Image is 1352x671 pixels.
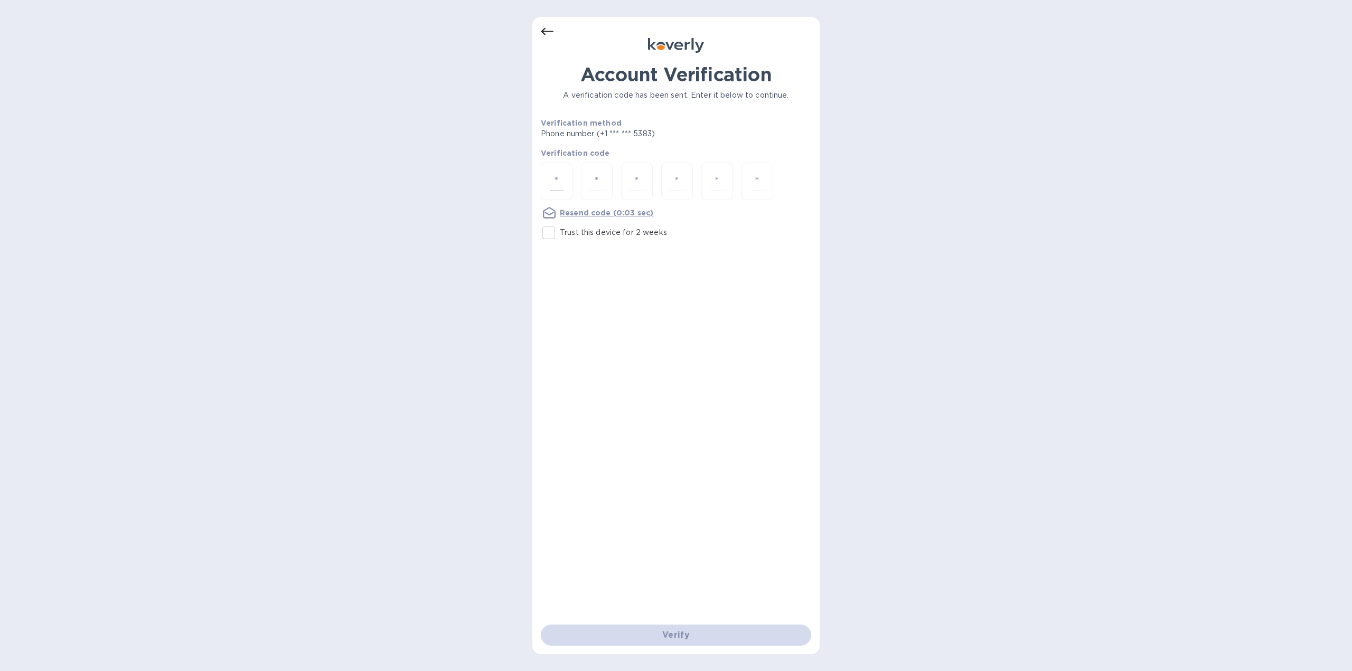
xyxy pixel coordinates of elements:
p: Verification code [541,148,811,158]
u: Resend code (0:03 sec) [560,209,653,217]
b: Verification method [541,119,622,127]
h1: Account Verification [541,63,811,86]
p: Trust this device for 2 weeks [560,227,667,238]
p: Phone number (+1 *** *** 5383) [541,128,736,139]
p: A verification code has been sent. Enter it below to continue. [541,90,811,101]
